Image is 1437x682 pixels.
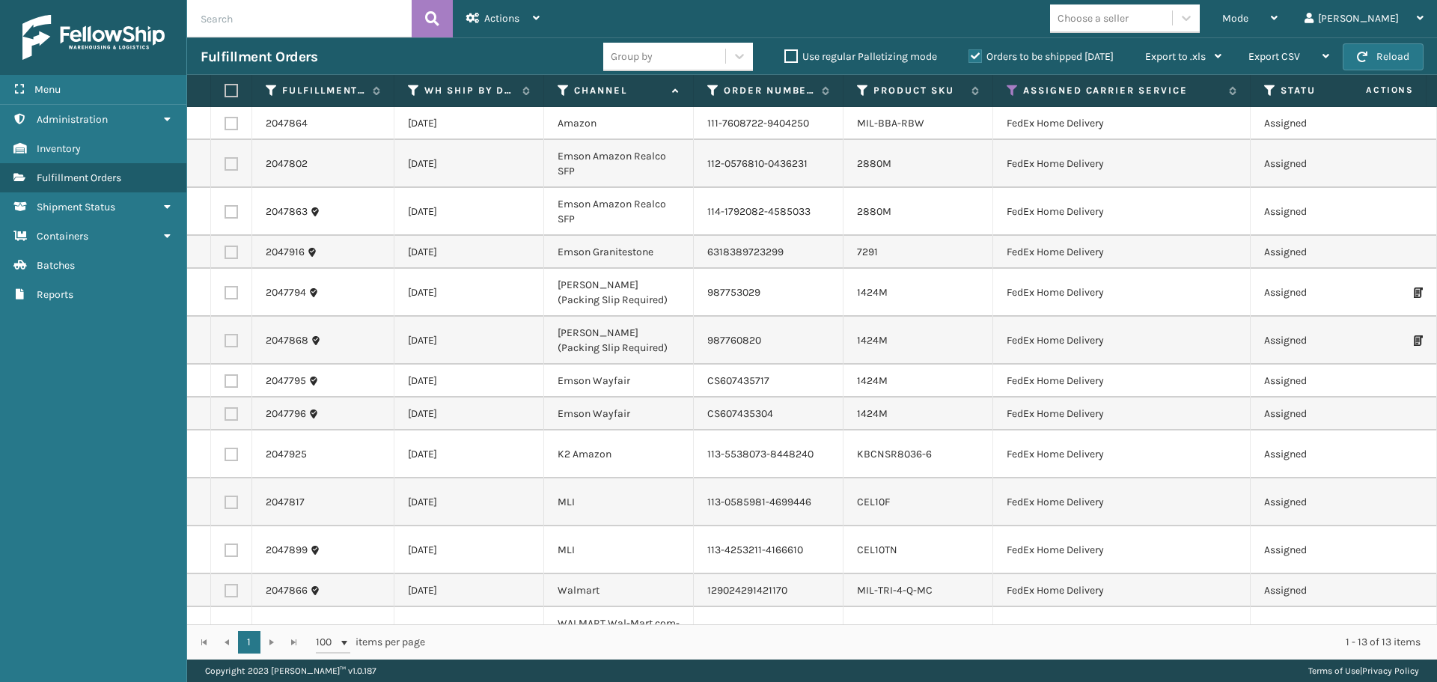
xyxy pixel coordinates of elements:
div: Group by [611,49,653,64]
td: CS607435717 [694,365,843,398]
td: 114-1792082-4585033 [694,188,843,236]
a: 2047817 [266,495,305,510]
td: FedEx Home Delivery [993,398,1251,430]
td: 129024291421170 [694,574,843,607]
a: 2047795 [266,374,306,389]
td: [PERSON_NAME] (Packing Slip Required) [544,269,694,317]
a: 1 [238,631,260,654]
td: 111-7608722-9404250 [694,107,843,140]
td: Walmart [544,574,694,607]
td: [DATE] [394,398,544,430]
td: Assigned [1251,398,1400,430]
td: [DATE] [394,365,544,398]
td: [DATE] [394,526,544,574]
td: Assigned [1251,478,1400,526]
span: Menu [34,83,61,96]
td: Assigned [1251,430,1400,478]
p: Copyright 2023 [PERSON_NAME]™ v 1.0.187 [205,660,376,682]
span: items per page [316,631,425,654]
span: Inventory [37,142,81,155]
td: 113-5538073-8448240 [694,430,843,478]
a: 1424M [857,334,888,347]
span: Reports [37,288,73,301]
td: Assigned [1251,526,1400,574]
td: [DATE] [394,574,544,607]
label: Channel [574,84,665,97]
a: 1424M [857,286,888,299]
td: Assigned [1251,188,1400,236]
a: 2047853 [266,624,308,639]
td: 113-4253211-4166610 [694,526,843,574]
i: Print Packing Slip [1414,287,1423,298]
span: Mode [1222,12,1248,25]
div: 1 - 13 of 13 items [446,635,1421,650]
td: FedEx Home Delivery [993,430,1251,478]
td: Emson Wayfair [544,365,694,398]
td: FedEx Home Delivery [993,107,1251,140]
td: FedEx Home Delivery [993,188,1251,236]
td: Emson Wayfair [544,398,694,430]
td: K2 Amazon [544,430,694,478]
span: Export to .xls [1145,50,1206,63]
label: Assigned Carrier Service [1023,84,1221,97]
td: Amazon [544,107,694,140]
a: CEL10TN [857,544,897,556]
td: Emson Granitestone [544,236,694,269]
td: Emson Amazon Realco SFP [544,140,694,188]
td: FedEx Home Delivery [993,365,1251,398]
td: [DATE] [394,188,544,236]
span: Fulfillment Orders [37,171,121,184]
td: FedEx Home Delivery [993,526,1251,574]
td: Assigned [1251,107,1400,140]
td: Assigned [1251,574,1400,607]
td: SO2439403 [694,607,843,655]
label: Orders to be shipped [DATE] [968,50,1114,63]
td: [DATE] [394,317,544,365]
a: 2047802 [266,156,308,171]
span: Administration [37,113,108,126]
a: 2047864 [266,116,308,131]
td: WALMART Wal-Mart.com-East [544,607,694,655]
td: FedEx Home Delivery [993,269,1251,317]
td: 987760820 [694,317,843,365]
a: MIL-TRI-4-Q-MC [857,584,933,597]
button: Reload [1343,43,1424,70]
span: Actions [1319,78,1423,103]
td: 113-0585981-4699446 [694,478,843,526]
td: Assigned [1251,317,1400,365]
a: KBCNSR8036-6 [857,448,932,460]
span: Shipment Status [37,201,115,213]
label: Use regular Palletizing mode [784,50,937,63]
td: 112-0576810-0436231 [694,140,843,188]
span: 100 [316,635,338,650]
td: FedEx Home Delivery [993,478,1251,526]
td: [DATE] [394,607,544,655]
td: FedEx Home Delivery [993,607,1251,655]
span: Actions [484,12,519,25]
label: WH Ship By Date [424,84,515,97]
td: [DATE] [394,269,544,317]
a: 2047796 [266,407,306,421]
i: Print Packing Slip [1414,335,1423,346]
a: 7291 [857,246,878,258]
td: 987753029 [694,269,843,317]
a: 2047866 [266,583,308,598]
a: 2047863 [266,204,308,219]
td: [PERSON_NAME] (Packing Slip Required) [544,317,694,365]
td: MLI [544,478,694,526]
a: 2047868 [266,333,308,348]
td: MLI [544,526,694,574]
td: [DATE] [394,236,544,269]
label: Status [1281,84,1371,97]
td: Assigned [1251,607,1400,655]
td: FedEx Home Delivery [993,236,1251,269]
td: [DATE] [394,430,544,478]
a: 1424M [857,374,888,387]
td: 6318389723299 [694,236,843,269]
a: 2047899 [266,543,308,558]
img: logo [22,15,165,60]
a: 2047916 [266,245,305,260]
td: FedEx Home Delivery [993,574,1251,607]
a: Privacy Policy [1362,666,1419,676]
a: 2880M [857,205,891,218]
